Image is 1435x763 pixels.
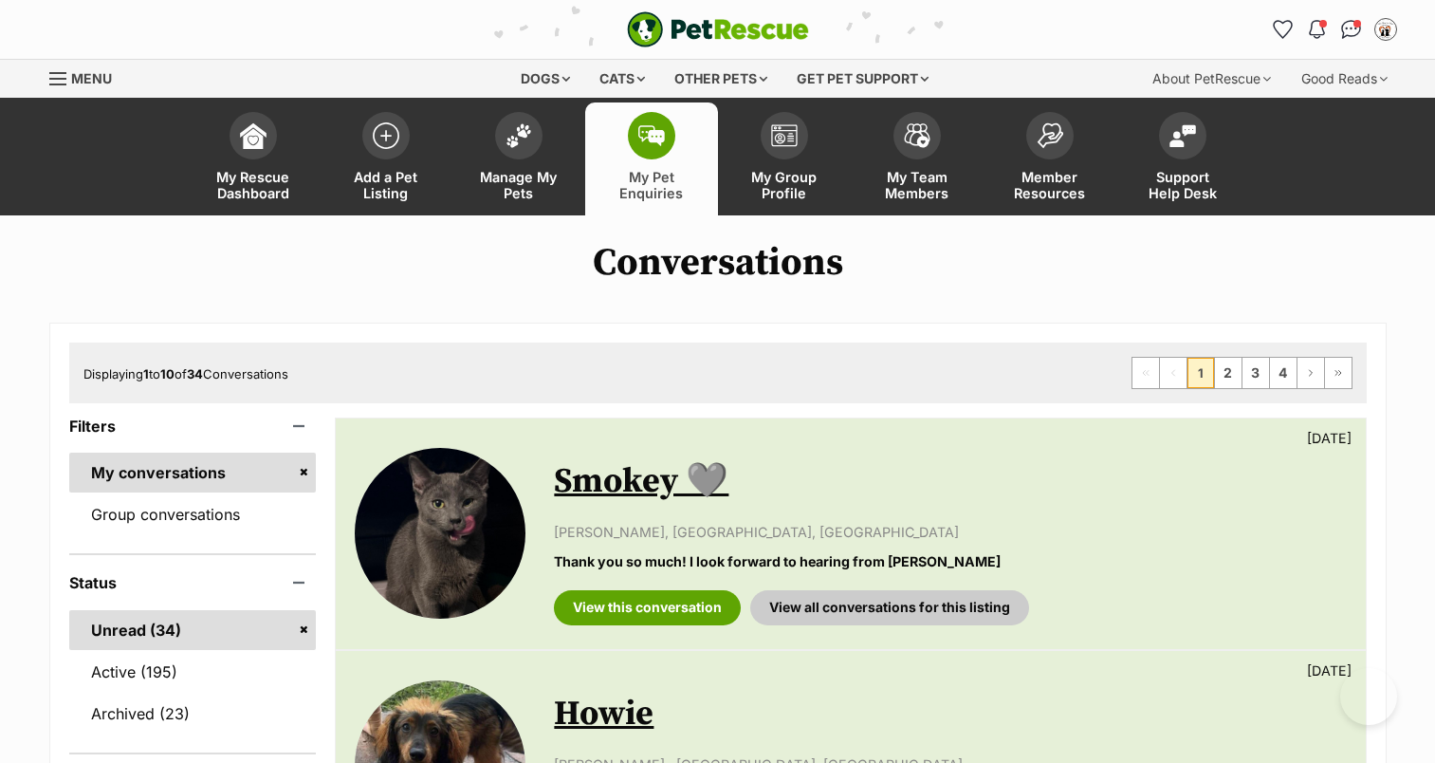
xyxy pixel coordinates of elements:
[1187,358,1214,388] span: Page 1
[69,694,317,734] a: Archived (23)
[742,169,827,201] span: My Group Profile
[69,494,317,534] a: Group conversations
[1139,60,1284,98] div: About PetRescue
[160,366,175,381] strong: 10
[1007,169,1093,201] span: Member Resources
[71,70,112,86] span: Menu
[718,102,851,215] a: My Group Profile
[851,102,984,215] a: My Team Members
[1307,661,1352,680] p: [DATE]
[1242,358,1269,388] a: Page 3
[343,169,429,201] span: Add a Pet Listing
[1132,358,1159,388] span: First page
[585,102,718,215] a: My Pet Enquiries
[554,522,1346,542] p: [PERSON_NAME], [GEOGRAPHIC_DATA], [GEOGRAPHIC_DATA]
[627,11,809,47] a: PetRescue
[211,169,296,201] span: My Rescue Dashboard
[69,652,317,692] a: Active (195)
[1116,102,1249,215] a: Support Help Desk
[1140,169,1225,201] span: Support Help Desk
[1268,14,1401,45] ul: Account quick links
[506,123,532,148] img: manage-my-pets-icon-02211641906a0b7f246fdf0571729dbe1e7629f14944591b6c1af311fb30b64b.svg
[69,418,317,435] header: Filters
[187,102,320,215] a: My Rescue Dashboard
[1336,14,1367,45] a: Conversations
[476,169,561,201] span: Manage My Pets
[355,448,525,619] img: Smokey 🩶
[638,125,665,146] img: pet-enquiries-icon-7e3ad2cf08bfb03b45e93fb7055b45f3efa6380592205ae92323e6603595dc1f.svg
[1037,122,1063,148] img: member-resources-icon-8e73f808a243e03378d46382f2149f9095a855e16c252ad45f914b54edf8863c.svg
[771,124,798,147] img: group-profile-icon-3fa3cf56718a62981997c0bc7e787c4b2cf8bcc04b72c1350f741eb67cf2f40e.svg
[783,60,942,98] div: Get pet support
[1341,20,1361,39] img: chat-41dd97257d64d25036548639549fe6c8038ab92f7586957e7f3b1b290dea8141.svg
[69,453,317,493] a: My conversations
[874,169,960,201] span: My Team Members
[320,102,452,215] a: Add a Pet Listing
[1215,358,1242,388] a: Page 2
[661,60,781,98] div: Other pets
[1309,20,1324,39] img: notifications-46538b983faf8c2785f20acdc204bb7945ddae34d4c08c2a6579f10ce5e182be.svg
[1376,20,1395,39] img: Admin profile pic
[1131,357,1352,389] nav: Pagination
[627,11,809,47] img: logo-e224e6f780fb5917bec1dbf3a21bbac754714ae5b6737aabdf751b685950b380.svg
[554,590,741,624] a: View this conversation
[554,460,728,503] a: Smokey 🩶
[1268,14,1298,45] a: Favourites
[49,60,125,94] a: Menu
[83,366,288,381] span: Displaying to of Conversations
[507,60,583,98] div: Dogs
[609,169,694,201] span: My Pet Enquiries
[750,590,1029,624] a: View all conversations for this listing
[1288,60,1401,98] div: Good Reads
[1160,358,1187,388] span: Previous page
[554,693,653,735] a: Howie
[187,366,203,381] strong: 34
[452,102,585,215] a: Manage My Pets
[1371,14,1401,45] button: My account
[373,122,399,149] img: add-pet-listing-icon-0afa8454b4691262ce3f59096e99ab1cd57d4a30225e0717b998d2c9b9846f56.svg
[143,366,149,381] strong: 1
[1307,428,1352,448] p: [DATE]
[1302,14,1333,45] button: Notifications
[984,102,1116,215] a: Member Resources
[554,551,1346,571] p: Thank you so much! I look forward to hearing from [PERSON_NAME]
[586,60,658,98] div: Cats
[1325,358,1352,388] a: Last page
[1340,668,1397,725] iframe: Help Scout Beacon - Open
[1270,358,1297,388] a: Page 4
[1169,124,1196,147] img: help-desk-icon-fdf02630f3aa405de69fd3d07c3f3aa587a6932b1a1747fa1d2bba05be0121f9.svg
[904,123,930,148] img: team-members-icon-5396bd8760b3fe7c0b43da4ab00e1e3bb1a5d9ba89233759b79545d2d3fc5d0d.svg
[240,122,267,149] img: dashboard-icon-eb2f2d2d3e046f16d808141f083e7271f6b2e854fb5c12c21221c1fb7104beca.svg
[69,610,317,650] a: Unread (34)
[1297,358,1324,388] a: Next page
[69,574,317,591] header: Status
